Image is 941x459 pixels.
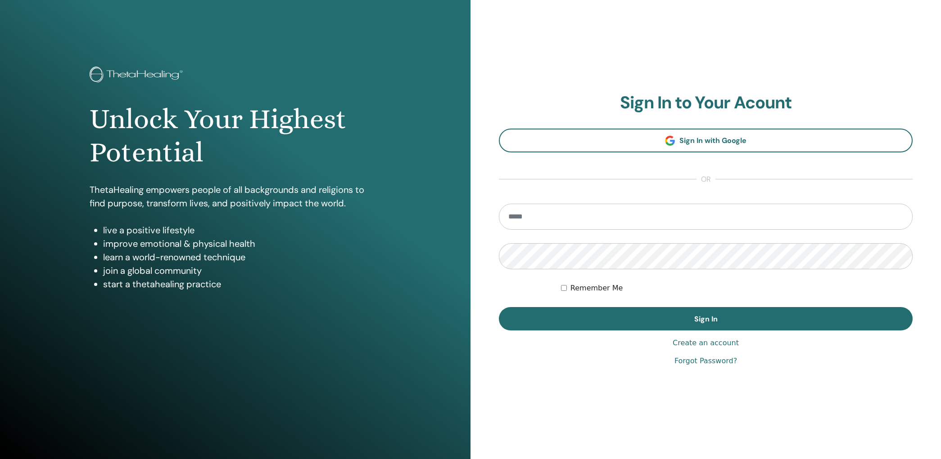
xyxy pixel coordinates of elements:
label: Remember Me [570,283,623,294]
li: live a positive lifestyle [103,223,381,237]
button: Sign In [499,307,913,330]
span: or [697,174,715,185]
a: Sign In with Google [499,129,913,152]
li: learn a world-renowned technique [103,250,381,264]
div: Keep me authenticated indefinitely or until I manually logout [561,283,913,294]
a: Forgot Password? [674,356,737,366]
li: improve emotional & physical health [103,237,381,250]
a: Create an account [673,338,739,348]
span: Sign In [694,314,718,324]
li: join a global community [103,264,381,277]
span: Sign In with Google [679,136,746,145]
li: start a thetahealing practice [103,277,381,291]
h1: Unlock Your Highest Potential [90,102,381,169]
h2: Sign In to Your Acount [499,93,913,113]
p: ThetaHealing empowers people of all backgrounds and religions to find purpose, transform lives, a... [90,183,381,210]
